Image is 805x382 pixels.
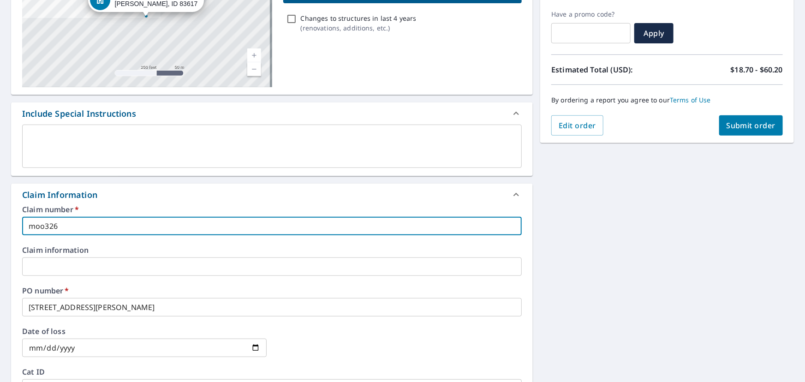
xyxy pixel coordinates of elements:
[22,287,522,294] label: PO number
[247,48,261,62] a: Current Level 17, Zoom In
[11,184,533,206] div: Claim Information
[22,246,522,254] label: Claim information
[247,62,261,76] a: Current Level 17, Zoom Out
[22,189,97,201] div: Claim Information
[727,120,776,131] span: Submit order
[634,23,674,43] button: Apply
[670,95,711,104] a: Terms of Use
[551,64,667,75] p: Estimated Total (USD):
[731,64,783,75] p: $18.70 - $60.20
[642,28,666,38] span: Apply
[551,115,603,136] button: Edit order
[551,96,783,104] p: By ordering a report you agree to our
[301,23,417,33] p: ( renovations, additions, etc. )
[22,206,522,213] label: Claim number
[551,10,631,18] label: Have a promo code?
[11,102,533,125] div: Include Special Instructions
[719,115,783,136] button: Submit order
[22,107,136,120] div: Include Special Instructions
[301,13,417,23] p: Changes to structures in last 4 years
[22,328,267,335] label: Date of loss
[22,368,522,376] label: Cat ID
[559,120,596,131] span: Edit order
